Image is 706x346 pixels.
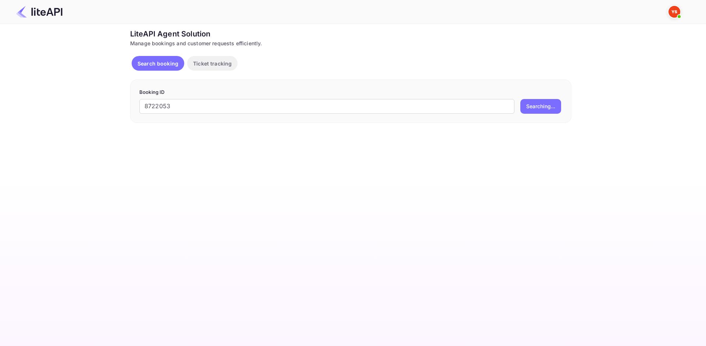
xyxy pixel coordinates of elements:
div: LiteAPI Agent Solution [130,28,571,39]
input: Enter Booking ID (e.g., 63782194) [139,99,514,114]
p: Ticket tracking [193,60,232,67]
div: Manage bookings and customer requests efficiently. [130,39,571,47]
p: Booking ID [139,89,562,96]
img: LiteAPI Logo [16,6,63,18]
p: Search booking [138,60,178,67]
button: Searching... [520,99,561,114]
img: Yandex Support [668,6,680,18]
